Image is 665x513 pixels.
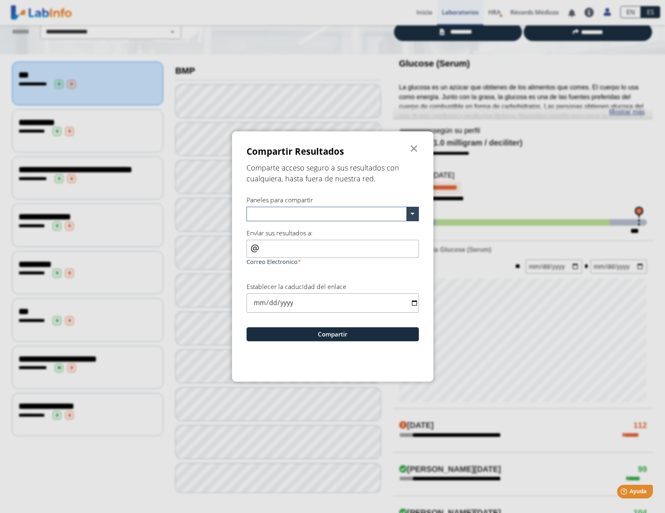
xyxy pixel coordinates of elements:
[247,145,344,158] h3: Compartir Resultados
[247,195,313,204] label: Paneles para compartir
[247,282,346,291] label: Establecer la caducidad del enlace
[247,327,419,341] button: Compartir
[593,482,656,504] iframe: Help widget launcher
[247,258,419,266] label: Correo Electronico
[247,162,419,184] h5: Comparte acceso seguro a sus resultados con cualquiera, hasta fuera de nuestra red.
[409,144,419,154] span: 
[247,228,313,237] label: Enviar sus resultados a:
